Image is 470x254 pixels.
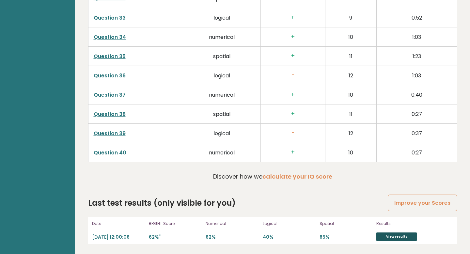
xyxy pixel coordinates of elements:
td: numerical [183,27,261,46]
td: logical [183,66,261,85]
h3: - [266,130,320,136]
p: Numerical [206,221,258,227]
a: Question 36 [94,72,126,79]
td: 0:37 [377,123,457,143]
td: 10 [325,143,376,162]
td: logical [183,8,261,27]
td: numerical [183,85,261,104]
td: 9 [325,8,376,27]
a: Question 33 [94,14,126,22]
a: calculate your IQ score [262,172,332,181]
td: 0:27 [377,104,457,123]
td: 0:27 [377,143,457,162]
p: Date [92,221,145,227]
p: 85% [320,234,372,240]
a: Question 39 [94,130,126,137]
a: Question 35 [94,53,126,60]
td: 0:40 [377,85,457,104]
p: [DATE] 12:00:06 [92,234,145,240]
h3: + [266,14,320,21]
a: Question 34 [94,33,126,41]
h3: + [266,91,320,98]
td: 11 [325,104,376,123]
td: 12 [325,66,376,85]
td: 10 [325,85,376,104]
a: Improve your Scores [388,195,457,211]
td: 11 [325,46,376,66]
a: Question 38 [94,110,126,118]
p: Results [376,221,445,227]
td: 10 [325,27,376,46]
h3: + [266,33,320,40]
h2: Last test results (only visible for you) [88,197,236,209]
td: 1:03 [377,27,457,46]
td: spatial [183,46,261,66]
td: numerical [183,143,261,162]
a: Question 40 [94,149,126,156]
h3: + [266,149,320,156]
a: Question 37 [94,91,126,99]
p: BRGHT Score [149,221,202,227]
h3: + [266,110,320,117]
td: logical [183,123,261,143]
p: 62% [149,234,202,240]
p: Spatial [320,221,372,227]
td: 1:23 [377,46,457,66]
p: Discover how we [213,172,332,181]
td: 12 [325,123,376,143]
h3: + [266,53,320,59]
p: Logical [263,221,316,227]
h3: - [266,72,320,79]
td: 0:52 [377,8,457,27]
td: spatial [183,104,261,123]
td: 1:03 [377,66,457,85]
p: 62% [206,234,258,240]
a: View results [376,232,417,241]
p: 40% [263,234,316,240]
